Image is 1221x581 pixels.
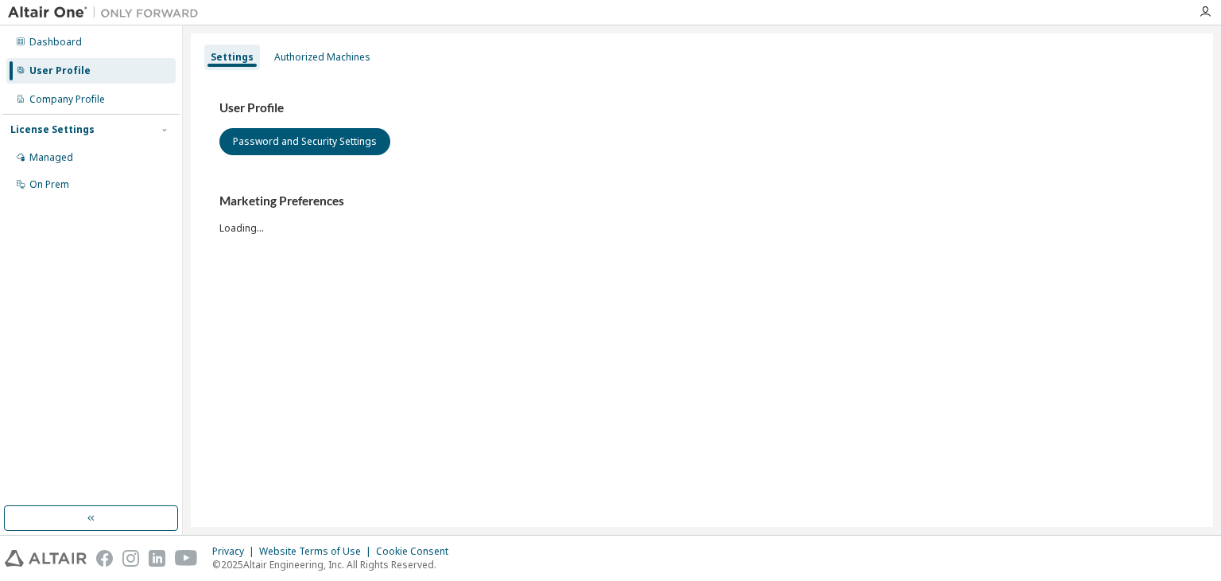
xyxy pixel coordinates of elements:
[29,64,91,77] div: User Profile
[219,128,390,155] button: Password and Security Settings
[175,550,198,567] img: youtube.svg
[274,51,370,64] div: Authorized Machines
[29,93,105,106] div: Company Profile
[96,550,113,567] img: facebook.svg
[10,123,95,136] div: License Settings
[211,51,254,64] div: Settings
[212,558,458,571] p: © 2025 Altair Engineering, Inc. All Rights Reserved.
[149,550,165,567] img: linkedin.svg
[5,550,87,567] img: altair_logo.svg
[212,545,259,558] div: Privacy
[376,545,458,558] div: Cookie Consent
[8,5,207,21] img: Altair One
[219,193,1184,209] h3: Marketing Preferences
[29,151,73,164] div: Managed
[219,100,1184,116] h3: User Profile
[29,178,69,191] div: On Prem
[29,36,82,49] div: Dashboard
[122,550,139,567] img: instagram.svg
[259,545,376,558] div: Website Terms of Use
[219,193,1184,234] div: Loading...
